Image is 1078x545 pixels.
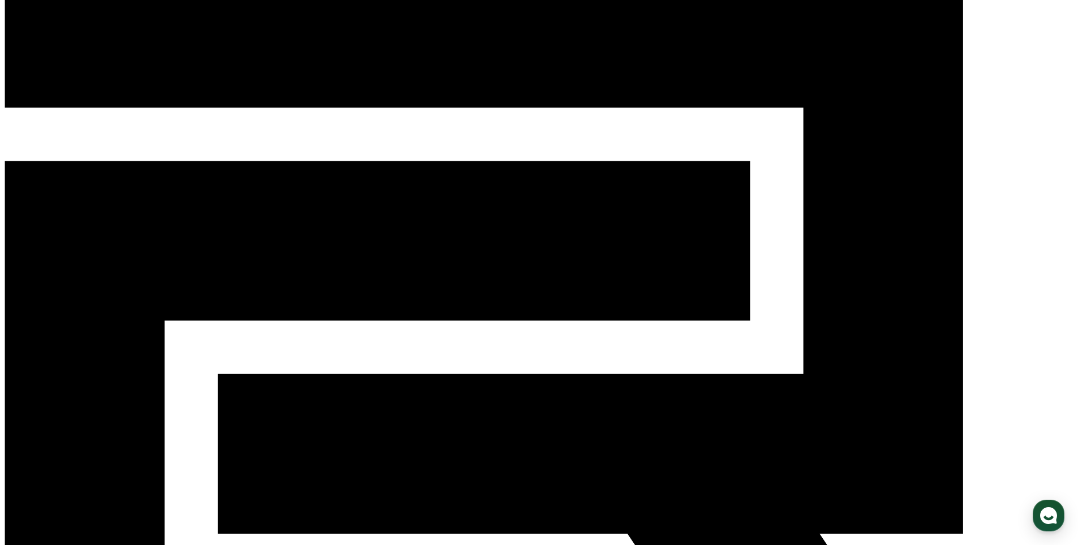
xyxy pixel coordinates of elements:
a: 대화 [75,359,146,387]
span: 대화 [104,376,117,385]
span: 홈 [36,376,42,385]
span: 설정 [175,376,188,385]
a: 홈 [3,359,75,387]
a: 설정 [146,359,217,387]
